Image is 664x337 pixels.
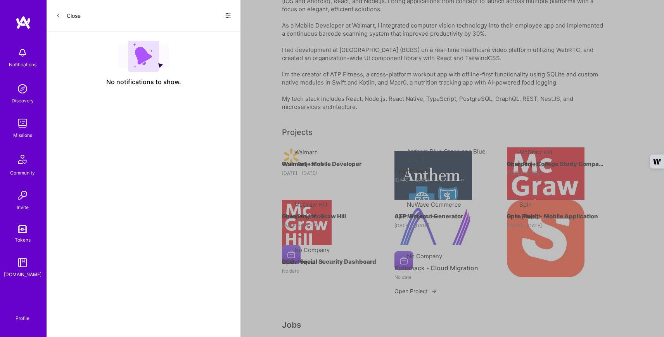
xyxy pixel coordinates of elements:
div: Notifications [9,60,36,69]
div: Community [10,169,35,177]
div: Invite [17,203,29,211]
img: Community [13,150,32,169]
img: logo [16,16,31,29]
img: empty [118,41,169,72]
div: Missions [13,131,32,139]
div: Discovery [12,97,34,105]
div: Tokens [15,236,31,244]
img: teamwork [15,116,30,131]
a: Profile [13,306,32,321]
button: Close [56,9,81,22]
div: [DOMAIN_NAME] [4,270,41,278]
div: Profile [16,314,29,321]
img: tokens [18,225,27,233]
img: bell [15,45,30,60]
img: Invite [15,188,30,203]
span: No notifications to show. [106,78,181,86]
img: discovery [15,81,30,97]
img: guide book [15,255,30,270]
